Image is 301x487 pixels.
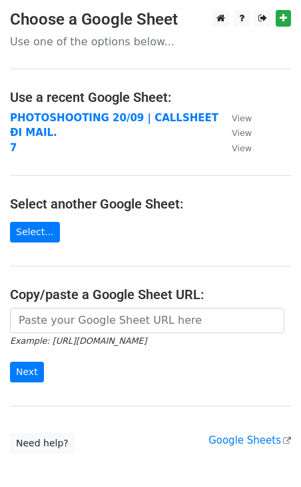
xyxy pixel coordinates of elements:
a: PHOTOSHOOTING 20/09 | CALLSHEET [10,112,218,124]
a: View [218,127,252,139]
h3: Choose a Google Sheet [10,10,291,29]
a: Need help? [10,433,75,454]
input: Paste your Google Sheet URL here [10,308,284,333]
a: 7 [10,142,17,154]
a: Google Sheets [208,434,291,446]
h4: Use a recent Google Sheet: [10,89,291,105]
h4: Copy/paste a Google Sheet URL: [10,286,291,302]
p: Use one of the options below... [10,35,291,49]
small: Example: [URL][DOMAIN_NAME] [10,336,147,346]
a: View [218,142,252,154]
small: View [232,143,252,153]
a: ĐI MAIL. [10,127,57,139]
small: View [232,113,252,123]
a: View [218,112,252,124]
input: Next [10,362,44,382]
a: Select... [10,222,60,243]
small: View [232,128,252,138]
h4: Select another Google Sheet: [10,196,291,212]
